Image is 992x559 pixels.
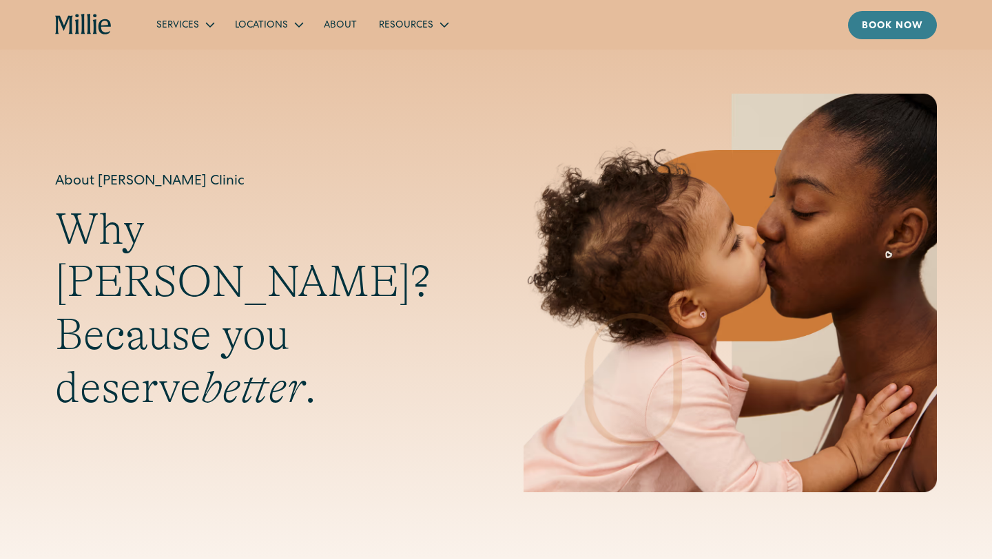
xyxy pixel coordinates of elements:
div: Resources [379,19,433,33]
div: Book now [862,19,923,34]
a: About [313,13,368,36]
div: Services [145,13,224,36]
div: Services [156,19,199,33]
h2: Why [PERSON_NAME]? Because you deserve . [55,203,468,414]
div: Locations [224,13,313,36]
div: Locations [235,19,288,33]
a: home [55,14,112,36]
a: Book now [848,11,937,39]
img: Mother and baby sharing a kiss, highlighting the emotional bond and nurturing care at the heart o... [524,94,937,492]
div: Resources [368,13,458,36]
em: better [201,363,304,412]
h1: About [PERSON_NAME] Clinic [55,171,468,192]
